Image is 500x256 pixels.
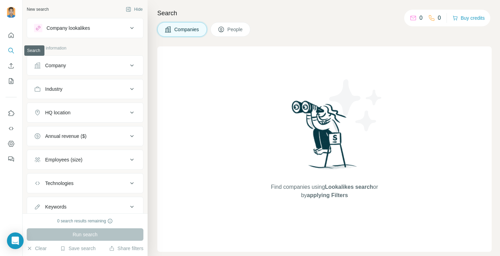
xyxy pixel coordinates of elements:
button: Employees (size) [27,151,143,168]
div: New search [27,6,49,12]
button: HQ location [27,104,143,121]
div: Company [45,62,66,69]
div: Technologies [45,180,74,187]
span: Lookalikes search [325,184,373,190]
button: My lists [6,75,17,87]
p: 0 [419,14,423,22]
button: Feedback [6,153,17,165]
button: Company [27,57,143,74]
button: Company lookalikes [27,20,143,36]
img: Avatar [6,7,17,18]
button: Use Surfe on LinkedIn [6,107,17,120]
div: Employees (size) [45,156,82,163]
span: Companies [174,26,200,33]
div: Keywords [45,203,66,210]
button: Search [6,44,17,57]
div: Annual revenue ($) [45,133,86,140]
span: Find companies using or by [269,183,380,200]
button: Keywords [27,198,143,215]
button: Annual revenue ($) [27,128,143,144]
button: Buy credits [452,13,485,23]
p: 0 [438,14,441,22]
button: Hide [121,4,148,15]
span: People [227,26,243,33]
button: Industry [27,81,143,97]
button: Technologies [27,175,143,192]
button: Use Surfe API [6,122,17,135]
button: Clear [27,245,47,252]
img: Surfe Illustration - Stars [325,74,387,136]
button: Dashboard [6,138,17,150]
h4: Search [157,8,492,18]
img: Surfe Illustration - Woman searching with binoculars [289,99,361,176]
button: Quick start [6,29,17,42]
div: Company lookalikes [47,25,90,32]
div: 0 search results remaining [57,218,113,224]
div: Industry [45,86,62,92]
div: Open Intercom Messenger [7,232,24,249]
div: HQ location [45,109,70,116]
button: Enrich CSV [6,60,17,72]
span: applying Filters [307,192,348,198]
button: Save search [60,245,95,252]
p: Company information [27,45,143,51]
button: Share filters [109,245,143,252]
